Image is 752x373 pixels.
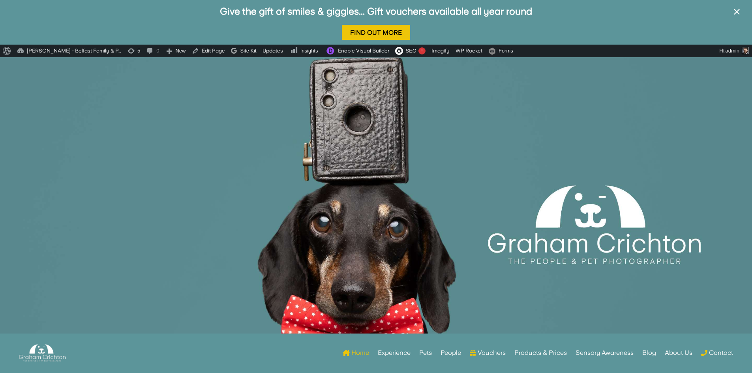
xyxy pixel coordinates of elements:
[470,337,506,368] a: Vouchers
[343,337,369,368] a: Home
[441,337,461,368] a: People
[419,337,432,368] a: Pets
[514,337,567,368] a: Products & Prices
[642,337,656,368] a: Blog
[342,25,410,40] a: Find Out More
[220,6,532,17] a: Give the gift of smiles & giggles... Gift vouchers available all year round
[729,5,744,28] button: ×
[499,45,513,57] span: Forms
[701,337,733,368] a: Contact
[189,45,228,57] a: Edit Page
[175,45,186,57] span: New
[429,45,453,57] a: Imagify
[137,45,140,57] span: 5
[260,45,286,57] a: Updates
[240,48,256,54] span: Site Kit
[418,47,426,54] div: !
[716,45,752,57] a: Hi,
[405,48,416,54] span: SEO
[300,48,318,54] span: Insights
[378,337,411,368] a: Experience
[733,4,741,19] span: ×
[322,45,392,57] a: Enable Visual Builder
[576,337,634,368] a: Sensory Awareness
[19,342,66,364] img: Graham Crichton Photography Logo - Graham Crichton - Belfast Family & Pet Photography Studio
[14,45,124,57] a: [PERSON_NAME] - Belfast Family & P…
[453,45,486,57] a: WP Rocket
[156,45,159,57] span: 0
[726,48,739,54] span: admin
[665,337,692,368] a: About Us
